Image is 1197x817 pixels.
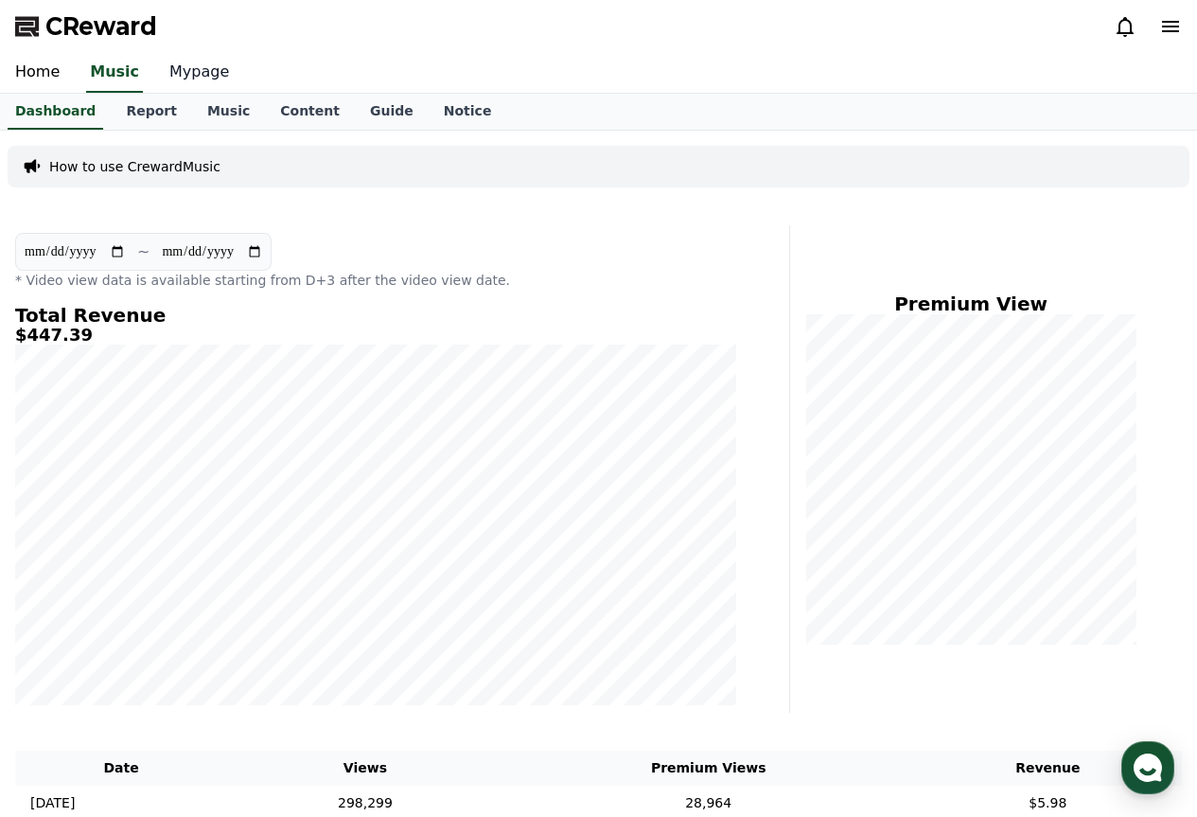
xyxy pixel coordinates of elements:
[15,11,157,42] a: CReward
[30,793,75,813] p: [DATE]
[86,53,143,93] a: Music
[157,630,213,645] span: Messages
[280,629,326,644] span: Settings
[15,271,736,290] p: * Video view data is available starting from D+3 after the video view date.
[227,751,503,786] th: Views
[111,94,192,130] a: Report
[137,240,150,263] p: ~
[6,600,125,648] a: Home
[8,94,103,130] a: Dashboard
[15,751,227,786] th: Date
[15,326,736,345] h5: $447.39
[15,305,736,326] h4: Total Revenue
[48,629,81,644] span: Home
[429,94,507,130] a: Notice
[244,600,363,648] a: Settings
[192,94,265,130] a: Music
[355,94,429,130] a: Guide
[503,751,914,786] th: Premium Views
[125,600,244,648] a: Messages
[49,157,220,176] a: How to use CrewardMusic
[914,751,1182,786] th: Revenue
[805,293,1136,314] h4: Premium View
[265,94,355,130] a: Content
[154,53,244,93] a: Mypage
[45,11,157,42] span: CReward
